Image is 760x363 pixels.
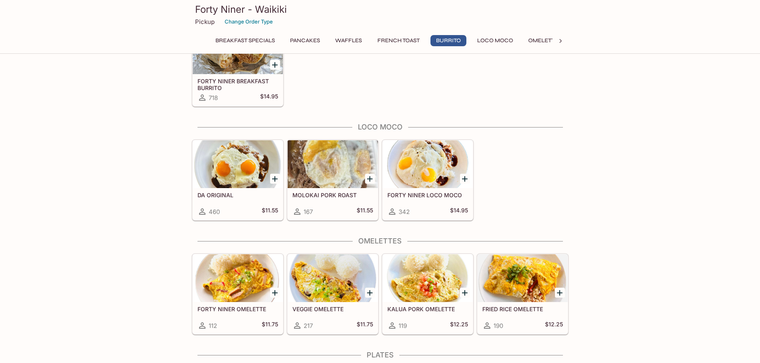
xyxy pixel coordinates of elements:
div: KALUA PORK OMELETTE [383,254,473,302]
span: 190 [494,322,503,330]
button: Pancakes [286,35,324,46]
button: Waffles [331,35,367,46]
button: Add KALUA PORK OMELETTE [460,288,470,298]
button: Add VEGGIE OMELETTE [365,288,375,298]
h4: Plates [192,351,569,359]
h5: FORTY NINER LOCO MOCO [387,192,468,198]
h5: $12.25 [545,321,563,330]
h5: $11.55 [357,207,373,216]
h5: $14.95 [450,207,468,216]
h5: MOLOKAI PORK ROAST [292,192,373,198]
h5: FORTY NINER OMELETTE [197,306,278,312]
span: 119 [399,322,407,330]
h5: FORTY NINER BREAKFAST BURRITO [197,78,278,91]
button: Add FORTY NINER LOCO MOCO [460,174,470,184]
h3: Forty Niner - Waikiki [195,3,565,16]
h5: DA ORIGINAL [197,192,278,198]
div: DA ORIGINAL [193,140,283,188]
a: FRIED RICE OMELETTE190$12.25 [477,254,568,334]
h5: KALUA PORK OMELETTE [387,306,468,312]
a: DA ORIGINAL460$11.55 [192,140,283,220]
div: VEGGIE OMELETTE [288,254,378,302]
span: 217 [304,322,313,330]
button: Add DA ORIGINAL [270,174,280,184]
button: Add FORTY NINER BREAKFAST BURRITO [270,60,280,70]
button: Breakfast Specials [211,35,279,46]
h5: $11.55 [262,207,278,216]
button: Omelettes [524,35,566,46]
h5: $12.25 [450,321,468,330]
button: Loco Moco [473,35,517,46]
span: 167 [304,208,313,216]
div: FORTY NINER BREAKFAST BURRITO [193,26,283,74]
a: MOLOKAI PORK ROAST167$11.55 [287,140,378,220]
a: VEGGIE OMELETTE217$11.75 [287,254,378,334]
span: 342 [399,208,410,216]
h5: $11.75 [357,321,373,330]
a: FORTY NINER BREAKFAST BURRITO718$14.95 [192,26,283,106]
h5: $14.95 [260,93,278,102]
p: Pickup [195,18,215,26]
h4: Loco Moco [192,123,569,131]
h5: $11.75 [262,321,278,330]
a: FORTY NINER LOCO MOCO342$14.95 [382,140,473,220]
h5: VEGGIE OMELETTE [292,306,373,312]
a: KALUA PORK OMELETTE119$12.25 [382,254,473,334]
button: Add FRIED RICE OMELETTE [555,288,565,298]
span: 112 [209,322,217,330]
button: Change Order Type [221,16,276,28]
button: Add FORTY NINER OMELETTE [270,288,280,298]
a: FORTY NINER OMELETTE112$11.75 [192,254,283,334]
span: 718 [209,94,218,102]
div: MOLOKAI PORK ROAST [288,140,378,188]
div: FORTY NINER OMELETTE [193,254,283,302]
button: French Toast [373,35,424,46]
span: 460 [209,208,220,216]
div: FRIED RICE OMELETTE [478,254,568,302]
h4: Omelettes [192,237,569,245]
h5: FRIED RICE OMELETTE [482,306,563,312]
div: FORTY NINER LOCO MOCO [383,140,473,188]
button: Add MOLOKAI PORK ROAST [365,174,375,184]
button: Burrito [430,35,466,46]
